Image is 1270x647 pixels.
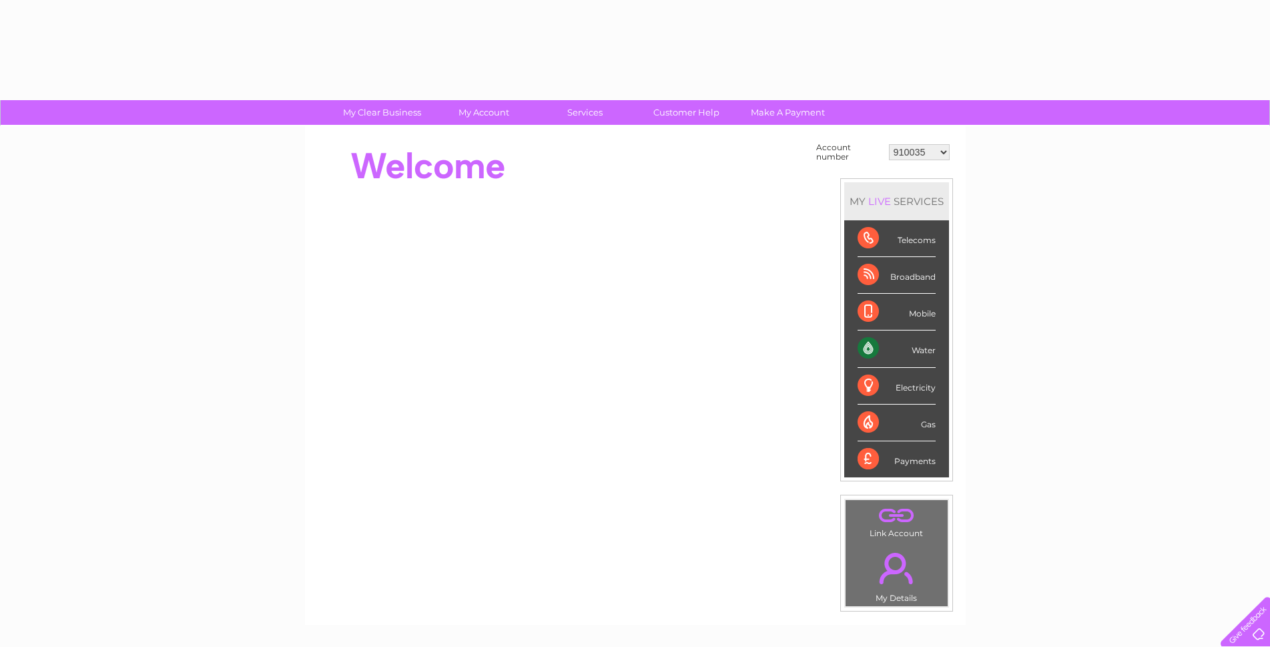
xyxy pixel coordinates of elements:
td: Link Account [845,499,948,542]
td: Account number [813,140,886,165]
div: Mobile [858,294,936,331]
a: . [849,545,944,592]
a: Customer Help [631,100,741,125]
div: Broadband [858,257,936,294]
a: . [849,503,944,527]
div: Telecoms [858,220,936,257]
a: Make A Payment [733,100,843,125]
td: My Details [845,542,948,607]
div: Payments [858,441,936,477]
div: Electricity [858,368,936,405]
div: Gas [858,405,936,441]
div: Water [858,331,936,367]
a: Services [530,100,640,125]
div: MY SERVICES [844,182,949,220]
div: LIVE [866,195,894,208]
a: My Clear Business [327,100,437,125]
a: My Account [428,100,539,125]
